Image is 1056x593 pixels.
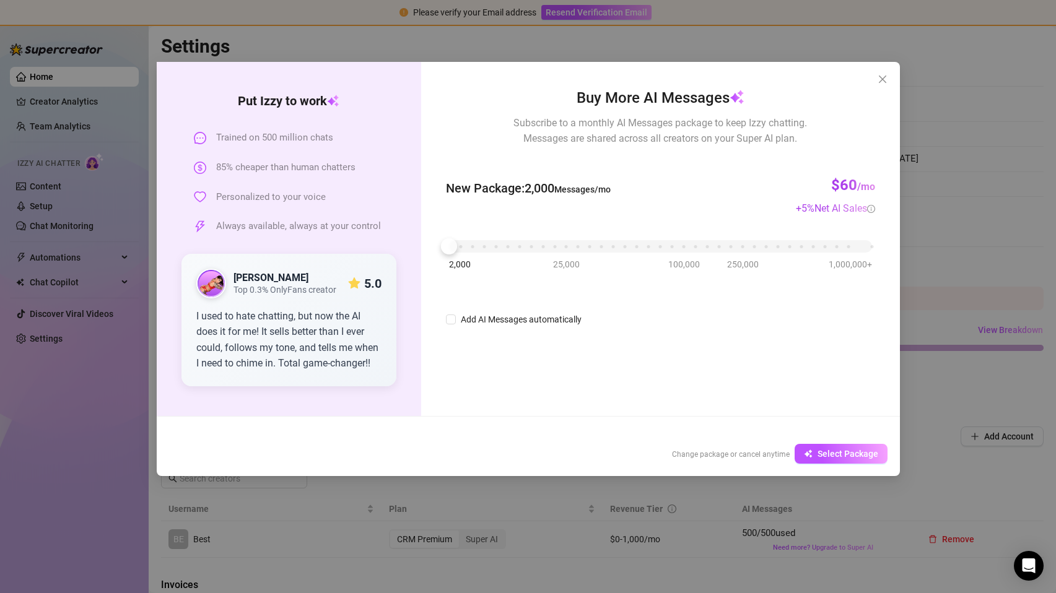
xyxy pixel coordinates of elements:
[554,184,610,194] span: Messages/mo
[216,160,356,175] span: 85% cheaper than human chatters
[460,313,581,326] div: Add AI Messages automatically
[194,132,206,144] span: message
[814,201,875,216] div: Net AI Sales
[233,272,308,284] strong: [PERSON_NAME]
[831,176,875,196] h3: $60
[216,131,333,145] span: Trained on 500 million chats
[552,258,579,271] span: 25,000
[867,205,875,213] span: info-circle
[513,115,807,146] span: Subscribe to a monthly AI Messages package to keep Izzy chatting. Messages are shared across all ...
[873,74,892,84] span: Close
[194,162,206,174] span: dollar
[364,276,381,291] strong: 5.0
[445,179,610,198] span: New Package : 2,000
[347,277,360,290] span: star
[829,258,872,271] span: 1,000,000+
[238,93,339,108] strong: Put Izzy to work
[796,202,875,214] span: + 5 %
[672,450,790,459] span: Change package or cancel anytime
[216,190,326,205] span: Personalized to your voice
[795,444,888,464] button: Select Package
[194,220,206,233] span: thunderbolt
[448,258,470,271] span: 2,000
[818,449,878,459] span: Select Package
[668,258,699,271] span: 100,000
[1014,551,1044,581] div: Open Intercom Messenger
[727,258,758,271] span: 250,000
[878,74,888,84] span: close
[857,181,875,193] span: /mo
[216,219,381,234] span: Always available, always at your control
[194,191,206,203] span: heart
[198,270,225,297] img: public
[196,308,382,371] div: I used to hate chatting, but now the AI does it for me! It sells better than I ever could, follow...
[576,87,744,110] span: Buy More AI Messages
[873,69,892,89] button: Close
[233,285,336,295] span: Top 0.3% OnlyFans creator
